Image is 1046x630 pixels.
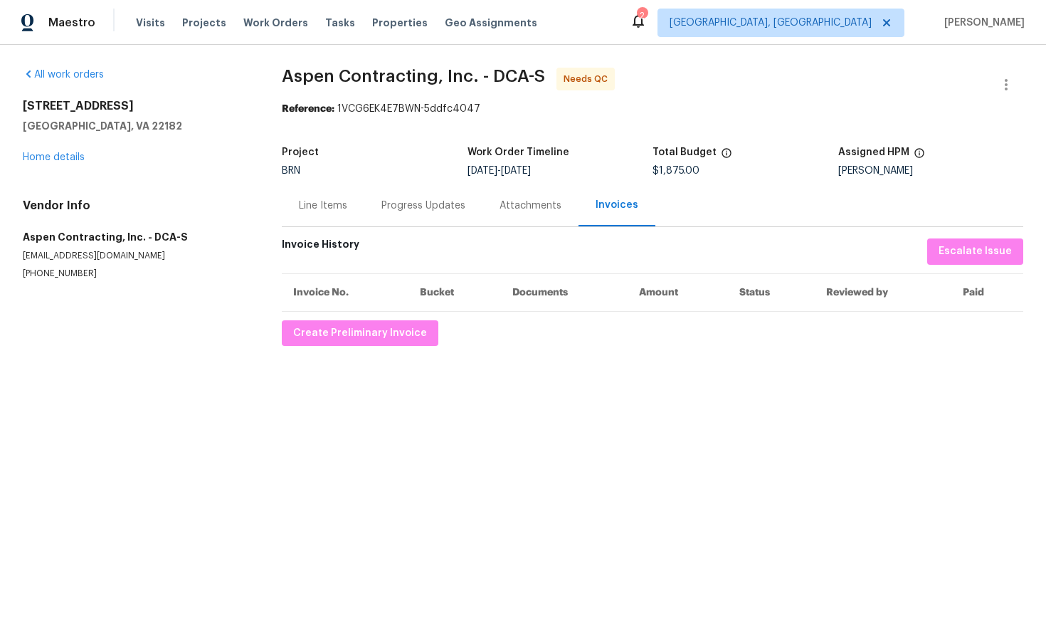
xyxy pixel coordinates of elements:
[23,152,85,162] a: Home details
[951,273,1023,311] th: Paid
[838,166,1024,176] div: [PERSON_NAME]
[628,273,728,311] th: Amount
[467,147,569,157] h5: Work Order Timeline
[282,166,300,176] span: BRN
[282,68,545,85] span: Aspen Contracting, Inc. - DCA-S
[721,147,732,166] span: The total cost of line items that have been proposed by Opendoor. This sum includes line items th...
[282,102,1023,116] div: 1VCG6EK4E7BWN-5ddfc4047
[182,16,226,30] span: Projects
[381,199,465,213] div: Progress Updates
[23,230,248,244] h5: Aspen Contracting, Inc. - DCA-S
[501,166,531,176] span: [DATE]
[914,147,925,166] span: The hpm assigned to this work order.
[501,273,628,311] th: Documents
[282,320,438,347] button: Create Preliminary Invoice
[728,273,815,311] th: Status
[23,119,248,133] h5: [GEOGRAPHIC_DATA], VA 22182
[445,16,537,30] span: Geo Assignments
[564,72,613,86] span: Needs QC
[282,238,359,258] h6: Invoice History
[596,198,638,212] div: Invoices
[670,16,872,30] span: [GEOGRAPHIC_DATA], [GEOGRAPHIC_DATA]
[23,99,248,113] h2: [STREET_ADDRESS]
[243,16,308,30] span: Work Orders
[939,243,1012,261] span: Escalate Issue
[372,16,428,30] span: Properties
[23,70,104,80] a: All work orders
[838,147,909,157] h5: Assigned HPM
[500,199,561,213] div: Attachments
[23,250,248,262] p: [EMAIL_ADDRESS][DOMAIN_NAME]
[653,147,717,157] h5: Total Budget
[23,268,248,280] p: [PHONE_NUMBER]
[467,166,497,176] span: [DATE]
[815,273,952,311] th: Reviewed by
[23,199,248,213] h4: Vendor Info
[927,238,1023,265] button: Escalate Issue
[939,16,1025,30] span: [PERSON_NAME]
[282,147,319,157] h5: Project
[637,9,647,23] div: 2
[282,273,408,311] th: Invoice No.
[48,16,95,30] span: Maestro
[136,16,165,30] span: Visits
[282,104,334,114] b: Reference:
[467,166,531,176] span: -
[653,166,699,176] span: $1,875.00
[299,199,347,213] div: Line Items
[408,273,501,311] th: Bucket
[325,18,355,28] span: Tasks
[293,325,427,342] span: Create Preliminary Invoice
